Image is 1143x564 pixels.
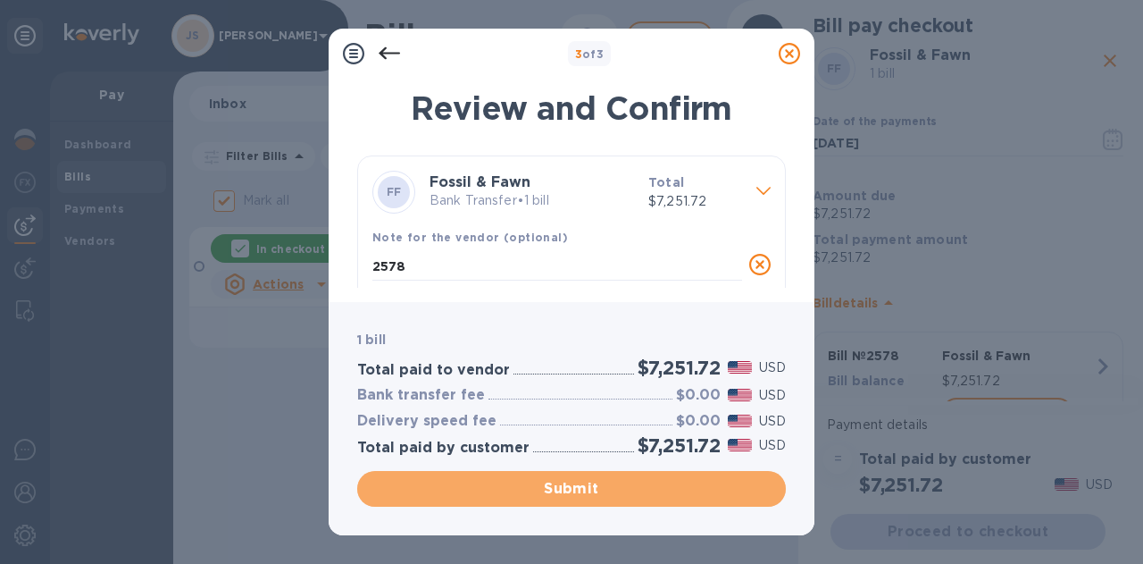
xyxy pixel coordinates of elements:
h3: $0.00 [676,413,721,430]
p: USD [759,436,786,455]
p: $7,251.72 [648,192,742,211]
p: USD [759,412,786,431]
img: USD [728,415,752,427]
img: USD [728,389,752,401]
p: USD [759,386,786,405]
b: Total [648,175,684,189]
h3: Total paid to vendor [357,362,510,379]
h2: $7,251.72 [638,434,721,457]
p: This note will be shared with your vendor via email [372,283,742,304]
h3: Total paid by customer [357,440,530,457]
img: USD [728,439,752,451]
div: FFFossil & FawnBank Transfer•1 billTotal$7,251.72Note for the vendor (optional)2578This note will... [372,171,771,304]
textarea: 2578 [372,259,742,274]
img: USD [728,361,752,374]
h1: Review and Confirm [357,89,786,127]
h3: Bank transfer fee [357,387,485,404]
span: Submit [371,478,772,500]
b: of 3 [575,47,605,61]
h2: $7,251.72 [638,357,721,379]
button: Submit [357,471,786,507]
p: Bank Transfer • 1 bill [430,191,634,210]
span: 3 [575,47,582,61]
h3: $0.00 [676,387,721,404]
b: FF [387,185,402,198]
b: 1 bill [357,333,386,347]
h3: Delivery speed fee [357,413,496,430]
p: USD [759,358,786,377]
b: Note for the vendor (optional) [372,231,568,244]
b: Fossil & Fawn [430,173,530,190]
